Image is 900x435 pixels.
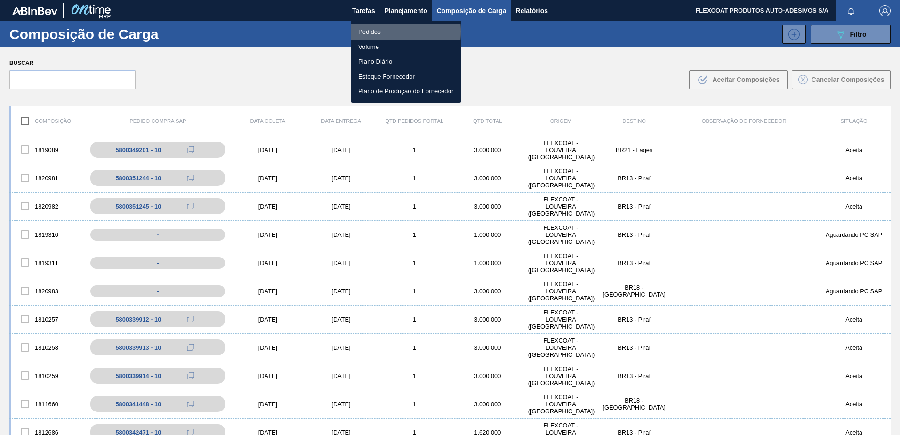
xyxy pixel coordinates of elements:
a: Plano Diário [351,54,461,69]
a: Plano de Produção do Fornecedor [351,84,461,99]
a: Estoque Fornecedor [351,69,461,84]
a: Pedidos [351,24,461,40]
a: Volume [351,40,461,55]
